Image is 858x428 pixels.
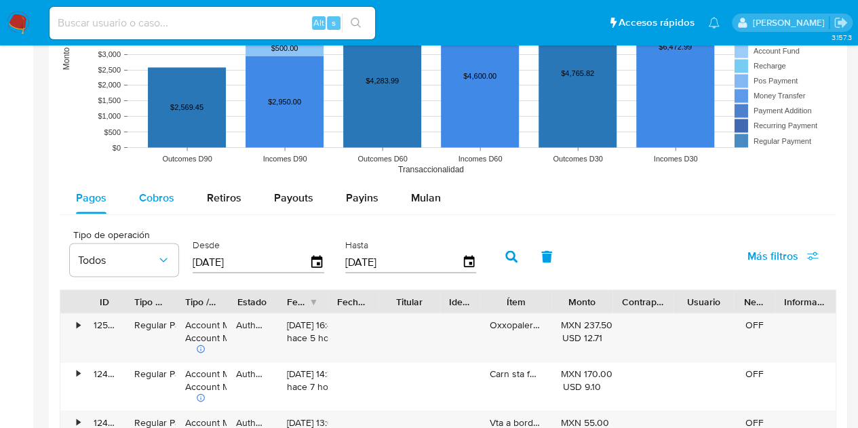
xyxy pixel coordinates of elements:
[619,16,695,30] span: Accesos rápidos
[332,16,336,29] span: s
[831,32,851,43] span: 3.157.3
[313,16,324,29] span: Alt
[834,16,848,30] a: Salir
[50,14,375,32] input: Buscar usuario o caso...
[342,14,370,33] button: search-icon
[752,16,829,29] p: javier.gonzalezaguilar@mercadolibre.com.mx
[708,17,720,28] a: Notificaciones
